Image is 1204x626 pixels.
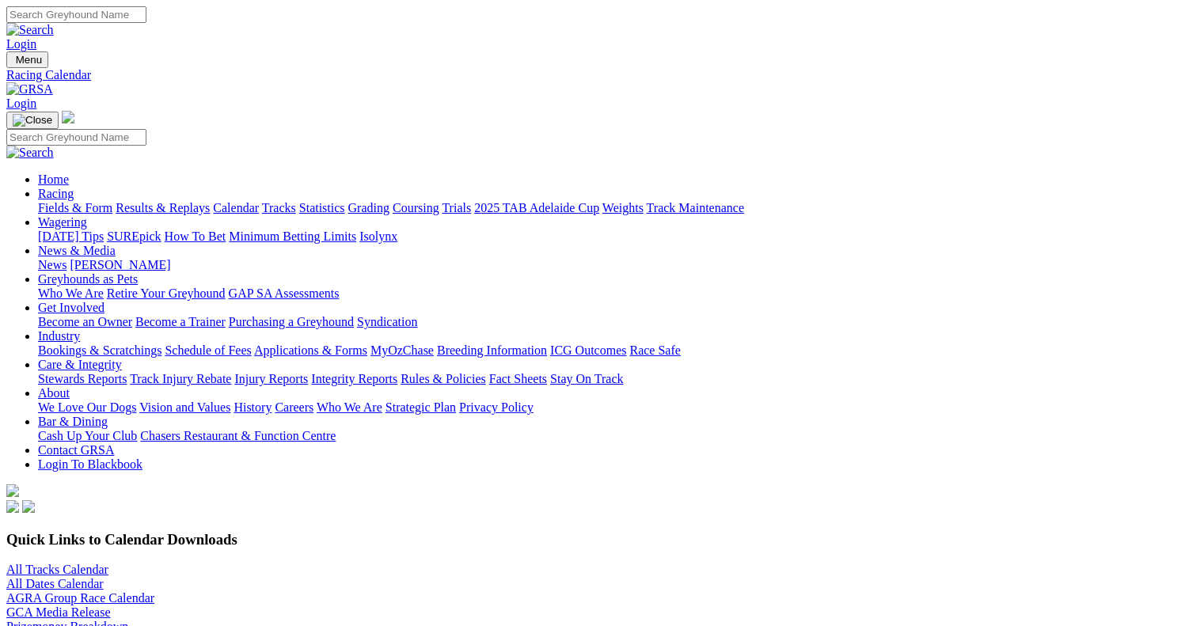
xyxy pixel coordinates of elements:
[629,343,680,357] a: Race Safe
[38,386,70,400] a: About
[165,230,226,243] a: How To Bet
[38,429,1198,443] div: Bar & Dining
[70,258,170,271] a: [PERSON_NAME]
[38,286,104,300] a: Who We Are
[393,201,439,214] a: Coursing
[38,230,104,243] a: [DATE] Tips
[38,372,1198,386] div: Care & Integrity
[6,563,108,576] a: All Tracks Calendar
[135,315,226,328] a: Become a Trainer
[38,301,104,314] a: Get Involved
[229,315,354,328] a: Purchasing a Greyhound
[6,51,48,68] button: Toggle navigation
[489,372,547,385] a: Fact Sheets
[437,343,547,357] a: Breeding Information
[357,315,417,328] a: Syndication
[474,201,599,214] a: 2025 TAB Adelaide Cup
[348,201,389,214] a: Grading
[234,400,272,414] a: History
[6,112,59,129] button: Toggle navigation
[401,372,486,385] a: Rules & Policies
[6,577,104,590] a: All Dates Calendar
[234,372,308,385] a: Injury Reports
[6,500,19,513] img: facebook.svg
[107,286,226,300] a: Retire Your Greyhound
[311,372,397,385] a: Integrity Reports
[213,201,259,214] a: Calendar
[116,201,210,214] a: Results & Replays
[602,201,644,214] a: Weights
[38,443,114,457] a: Contact GRSA
[38,400,1198,415] div: About
[38,272,138,286] a: Greyhounds as Pets
[6,37,36,51] a: Login
[6,23,54,37] img: Search
[38,215,87,229] a: Wagering
[550,372,623,385] a: Stay On Track
[6,82,53,97] img: GRSA
[6,605,111,619] a: GCA Media Release
[38,187,74,200] a: Racing
[317,400,382,414] a: Who We Are
[229,230,356,243] a: Minimum Betting Limits
[459,400,534,414] a: Privacy Policy
[38,201,112,214] a: Fields & Form
[386,400,456,414] a: Strategic Plan
[6,484,19,497] img: logo-grsa-white.png
[6,146,54,160] img: Search
[6,591,154,605] a: AGRA Group Race Calendar
[22,500,35,513] img: twitter.svg
[254,343,367,357] a: Applications & Forms
[550,343,626,357] a: ICG Outcomes
[62,111,74,123] img: logo-grsa-white.png
[139,400,230,414] a: Vision and Values
[38,457,142,471] a: Login To Blackbook
[38,343,1198,358] div: Industry
[38,315,1198,329] div: Get Involved
[38,201,1198,215] div: Racing
[6,6,146,23] input: Search
[38,244,116,257] a: News & Media
[107,230,161,243] a: SUREpick
[262,201,296,214] a: Tracks
[6,129,146,146] input: Search
[13,114,52,127] img: Close
[442,201,471,214] a: Trials
[38,230,1198,244] div: Wagering
[299,201,345,214] a: Statistics
[38,286,1198,301] div: Greyhounds as Pets
[38,173,69,186] a: Home
[140,429,336,442] a: Chasers Restaurant & Function Centre
[38,258,1198,272] div: News & Media
[6,531,1198,548] h3: Quick Links to Calendar Downloads
[275,400,313,414] a: Careers
[6,97,36,110] a: Login
[38,315,132,328] a: Become an Owner
[38,415,108,428] a: Bar & Dining
[370,343,434,357] a: MyOzChase
[38,329,80,343] a: Industry
[38,258,66,271] a: News
[16,54,42,66] span: Menu
[165,343,251,357] a: Schedule of Fees
[229,286,340,300] a: GAP SA Assessments
[38,400,136,414] a: We Love Our Dogs
[647,201,744,214] a: Track Maintenance
[38,358,122,371] a: Care & Integrity
[130,372,231,385] a: Track Injury Rebate
[359,230,397,243] a: Isolynx
[38,372,127,385] a: Stewards Reports
[38,429,137,442] a: Cash Up Your Club
[6,68,1198,82] a: Racing Calendar
[38,343,161,357] a: Bookings & Scratchings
